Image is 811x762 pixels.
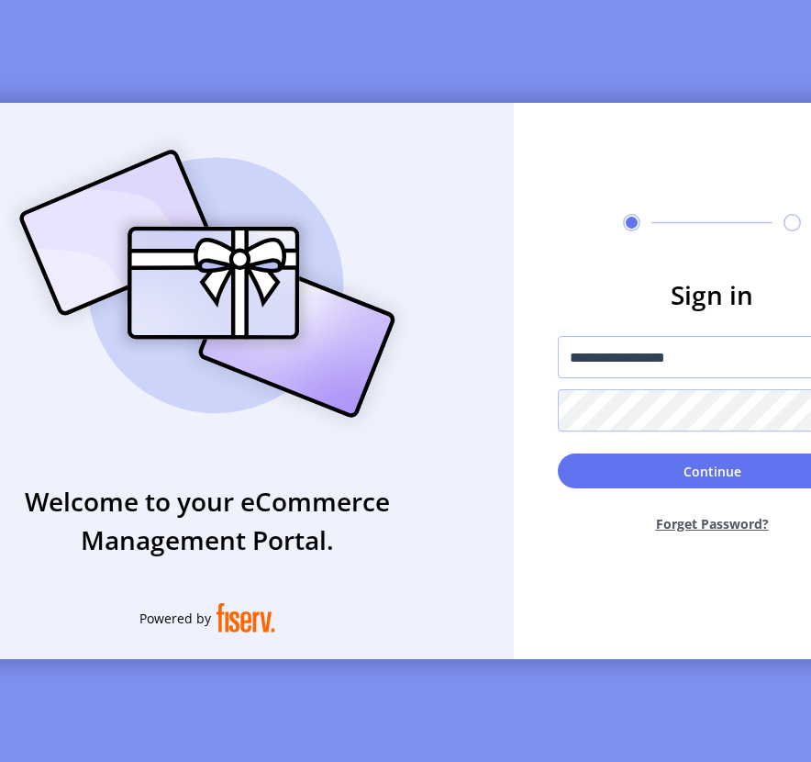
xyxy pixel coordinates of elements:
[139,609,211,628] span: Powered by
